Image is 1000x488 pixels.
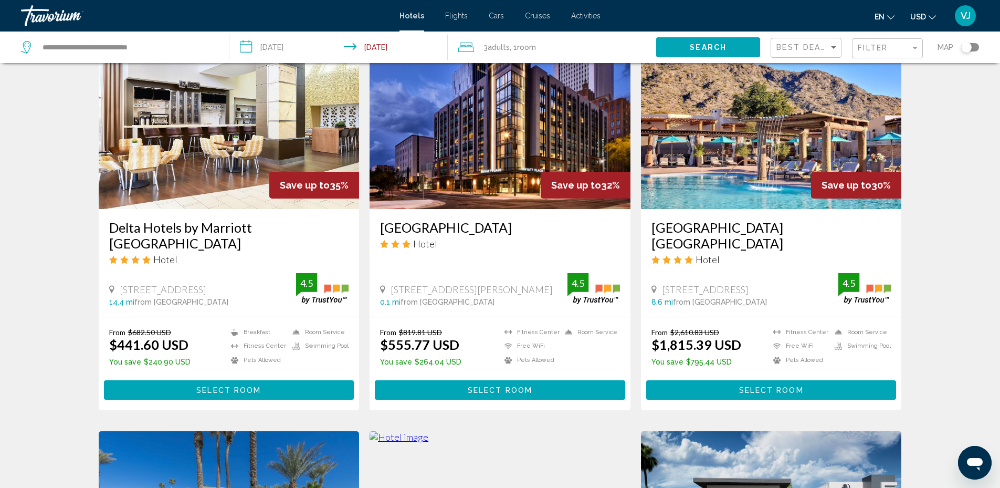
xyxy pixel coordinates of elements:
span: [STREET_ADDRESS][PERSON_NAME] [391,284,553,295]
a: Select Room [646,383,897,394]
a: [GEOGRAPHIC_DATA] [380,220,620,235]
div: 32% [541,172,630,199]
button: Travelers: 3 adults, 0 children [448,32,656,63]
div: 4.5 [296,277,317,289]
span: from [GEOGRAPHIC_DATA] [134,298,228,306]
span: 14.4 mi [109,298,134,306]
span: Hotels [399,12,424,20]
a: Flights [445,12,468,20]
span: 0.1 mi [380,298,401,306]
button: User Menu [952,5,979,27]
a: [GEOGRAPHIC_DATA] [GEOGRAPHIC_DATA] [651,220,891,251]
div: 4 star Hotel [651,254,891,265]
li: Pets Allowed [226,356,287,365]
div: 4 star Hotel [109,254,349,265]
button: Check-in date: Oct 9, 2025 Check-out date: Oct 12, 2025 [229,32,448,63]
span: Save up to [280,180,330,191]
del: $682.50 USD [128,328,171,337]
span: Save up to [551,180,601,191]
del: $819.81 USD [399,328,442,337]
span: from [GEOGRAPHIC_DATA] [673,298,767,306]
img: trustyou-badge.svg [838,273,891,304]
span: Adults [488,43,510,51]
span: Map [938,40,953,55]
img: Hotel image [641,41,902,209]
li: Room Service [560,328,620,337]
span: From [380,328,396,337]
span: en [875,13,885,21]
button: Filter [852,38,923,59]
div: 30% [811,172,901,199]
li: Breakfast [226,328,287,337]
ins: $555.77 USD [380,337,459,352]
span: Best Deals [776,43,831,51]
span: Filter [858,44,888,52]
span: VJ [961,11,971,21]
button: Search [656,37,760,57]
span: Select Room [468,386,532,394]
span: Select Room [196,386,261,394]
a: Activities [571,12,601,20]
span: 8.6 mi [651,298,673,306]
li: Fitness Center [499,328,560,337]
p: $240.90 USD [109,358,191,366]
button: Change currency [910,9,936,24]
a: Select Room [104,383,354,394]
li: Pets Allowed [499,356,560,365]
img: Hotel image [99,41,360,209]
li: Pets Allowed [768,356,829,365]
span: Room [517,43,536,51]
span: USD [910,13,926,21]
span: , 1 [510,40,536,55]
span: Select Room [739,386,804,394]
span: 3 [483,40,510,55]
div: 4.5 [838,277,859,289]
button: Select Room [104,380,354,400]
li: Swimming Pool [287,342,349,351]
li: Free WiFi [768,342,829,351]
span: From [651,328,668,337]
a: Travorium [21,5,389,26]
ins: $441.60 USD [109,337,188,352]
img: trustyou-badge.svg [296,273,349,304]
div: 4.5 [567,277,588,289]
a: Delta Hotels by Marriott [GEOGRAPHIC_DATA] [109,220,349,251]
span: Search [690,44,727,52]
span: You save [651,358,683,366]
span: from [GEOGRAPHIC_DATA] [401,298,494,306]
img: trustyou-badge.svg [567,273,620,304]
a: Select Room [375,383,625,394]
li: Room Service [829,328,891,337]
li: Fitness Center [768,328,829,337]
p: $795.44 USD [651,358,741,366]
button: Select Room [375,380,625,400]
mat-select: Sort by [776,44,838,53]
a: Cars [489,12,504,20]
span: [STREET_ADDRESS] [662,284,749,295]
button: Change language [875,9,894,24]
ins: $1,815.39 USD [651,337,741,352]
div: 35% [269,172,359,199]
img: Hotel image [370,41,630,209]
li: Fitness Center [226,342,287,351]
span: From [109,328,125,337]
span: You save [380,358,412,366]
span: Hotel [413,238,437,250]
span: Hotel [696,254,720,265]
button: Toggle map [953,43,979,52]
span: You save [109,358,141,366]
span: Save up to [822,180,871,191]
iframe: Button to launch messaging window [958,446,992,480]
a: Cruises [525,12,550,20]
p: $264.04 USD [380,358,461,366]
